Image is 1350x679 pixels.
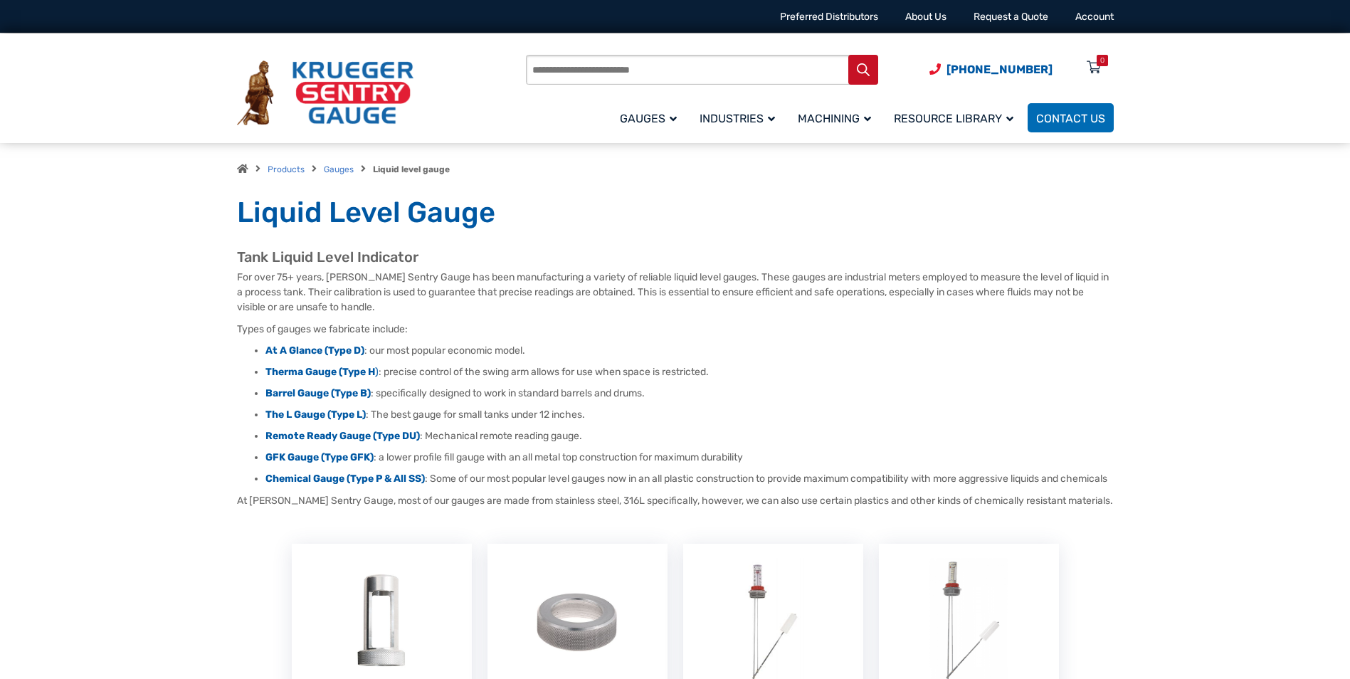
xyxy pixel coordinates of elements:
li: : a lower profile fill gauge with an all metal top construction for maximum durability [265,451,1114,465]
span: Machining [798,112,871,125]
span: [PHONE_NUMBER] [946,63,1053,76]
p: At [PERSON_NAME] Sentry Gauge, most of our gauges are made from stainless steel, 316L specificall... [237,493,1114,508]
a: Products [268,164,305,174]
a: Phone Number (920) 434-8860 [929,60,1053,78]
a: Resource Library [885,101,1028,135]
p: For over 75+ years, [PERSON_NAME] Sentry Gauge has been manufacturing a variety of reliable liqui... [237,270,1114,315]
p: Types of gauges we fabricate include: [237,322,1114,337]
li: : precise control of the swing arm allows for use when space is restricted. [265,365,1114,379]
strong: Therma Gauge (Type H [265,366,375,378]
li: : The best gauge for small tanks under 12 inches. [265,408,1114,422]
strong: Liquid level gauge [373,164,450,174]
span: Gauges [620,112,677,125]
li: : Some of our most popular level gauges now in an all plastic construction to provide maximum com... [265,472,1114,486]
a: At A Glance (Type D) [265,344,364,357]
li: : Mechanical remote reading gauge. [265,429,1114,443]
li: : specifically designed to work in standard barrels and drums. [265,386,1114,401]
a: Therma Gauge (Type H) [265,366,379,378]
a: Industries [691,101,789,135]
img: Krueger Sentry Gauge [237,60,413,126]
a: Request a Quote [974,11,1048,23]
a: Chemical Gauge (Type P & All SS) [265,473,425,485]
a: Preferred Distributors [780,11,878,23]
li: : our most popular economic model. [265,344,1114,358]
a: GFK Gauge (Type GFK) [265,451,374,463]
div: 0 [1100,55,1104,66]
a: Remote Ready Gauge (Type DU) [265,430,420,442]
h2: Tank Liquid Level Indicator [237,248,1114,266]
a: Machining [789,101,885,135]
a: Barrel Gauge (Type B) [265,387,371,399]
a: Account [1075,11,1114,23]
a: The L Gauge (Type L) [265,409,366,421]
a: Contact Us [1028,103,1114,132]
h1: Liquid Level Gauge [237,195,1114,231]
span: Resource Library [894,112,1013,125]
a: Gauges [611,101,691,135]
a: Gauges [324,164,354,174]
a: About Us [905,11,946,23]
span: Contact Us [1036,112,1105,125]
span: Industries [700,112,775,125]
